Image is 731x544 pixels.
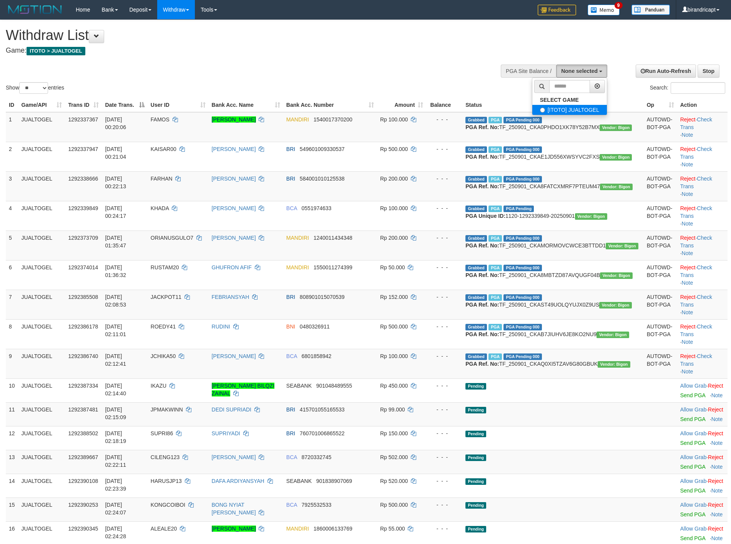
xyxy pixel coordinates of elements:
[286,294,295,300] span: BRI
[680,146,696,152] a: Reject
[465,154,499,160] b: PGA Ref. No:
[677,201,728,231] td: · ·
[711,416,723,422] a: Note
[682,280,693,286] a: Note
[540,108,545,113] input: [ITOTO] JUALTOGEL
[561,68,598,74] span: None selected
[68,294,98,300] span: 1292385508
[488,235,502,242] span: Marked by biranggota2
[680,176,696,182] a: Reject
[65,98,102,112] th: Trans ID: activate to sort column ascending
[6,231,18,260] td: 5
[6,47,480,55] h4: Game:
[465,431,486,437] span: Pending
[105,264,126,278] span: [DATE] 01:36:32
[462,349,643,378] td: TF_250901_CKAQ0XI5TZAV6G80GBUK
[212,430,240,436] a: SUPRIYADI
[105,146,126,160] span: [DATE] 00:21:04
[682,339,693,345] a: Note
[380,235,408,241] span: Rp 200.000
[538,5,576,15] img: Feedback.jpg
[286,146,295,152] span: BRI
[680,264,696,270] a: Reject
[68,264,98,270] span: 1292374014
[6,98,18,112] th: ID
[151,264,179,270] span: RUSTAM20
[380,176,408,182] span: Rp 200.000
[429,293,459,301] div: - - -
[6,201,18,231] td: 4
[465,117,487,123] span: Grabbed
[465,353,487,360] span: Grabbed
[286,176,295,182] span: BRI
[711,392,723,398] a: Note
[380,353,408,359] span: Rp 100.000
[6,319,18,349] td: 8
[18,142,65,171] td: JUALTOGEL
[151,383,166,389] span: IKAZU
[503,294,542,301] span: PGA Pending
[488,146,502,153] span: Marked by biranggota2
[380,406,405,413] span: Rp 99.000
[680,323,712,337] a: Check Trans
[68,116,98,123] span: 1292337367
[677,112,728,142] td: · ·
[682,161,693,168] a: Note
[302,353,332,359] span: Copy 6801858942 to clipboard
[680,392,705,398] a: Send PGA
[286,235,309,241] span: MANDIRI
[680,488,705,494] a: Send PGA
[212,235,256,241] a: [PERSON_NAME]
[151,294,181,300] span: JACKPOT11
[6,142,18,171] td: 2
[465,407,486,413] span: Pending
[465,206,487,212] span: Grabbed
[600,272,632,279] span: Vendor URL: https://checkout31.1velocity.biz
[68,454,98,460] span: 1292389667
[27,47,85,55] span: ITOTO > JUALTOGEL
[18,201,65,231] td: JUALTOGEL
[680,440,705,446] a: Send PGA
[286,264,309,270] span: MANDIRI
[283,98,377,112] th: Bank Acc. Number: activate to sort column ascending
[599,302,631,308] span: Vendor URL: https://checkout31.1velocity.biz
[380,430,408,436] span: Rp 150.000
[462,231,643,260] td: TF_250901_CKAMORMOVCWCE3BTTDD1
[462,171,643,201] td: TF_250901_CKA8FATCXMRF7PTEUM47
[18,319,65,349] td: JUALTOGEL
[68,323,98,330] span: 1292386178
[151,176,173,182] span: FARHAN
[680,146,712,160] a: Check Trans
[102,98,147,112] th: Date Trans.: activate to sort column descending
[465,331,499,337] b: PGA Ref. No:
[429,430,459,437] div: - - -
[680,478,706,484] a: Allow Grab
[212,116,256,123] a: [PERSON_NAME]
[708,478,723,484] a: Reject
[429,406,459,413] div: - - -
[6,378,18,402] td: 10
[6,112,18,142] td: 1
[606,243,638,249] span: Vendor URL: https://checkout31.1velocity.biz
[680,294,712,308] a: Check Trans
[429,382,459,390] div: - - -
[148,98,209,112] th: User ID: activate to sort column ascending
[680,454,706,460] a: Allow Grab
[680,430,708,436] span: ·
[426,98,462,112] th: Balance
[465,235,487,242] span: Grabbed
[598,361,630,368] span: Vendor URL: https://checkout31.1velocity.biz
[465,383,486,390] span: Pending
[6,82,64,94] label: Show entries
[105,176,126,189] span: [DATE] 00:22:13
[212,176,256,182] a: [PERSON_NAME]
[465,242,499,249] b: PGA Ref. No:
[644,349,677,378] td: AUTOWD-BOT-PGA
[680,383,708,389] span: ·
[680,406,706,413] a: Allow Grab
[503,235,542,242] span: PGA Pending
[682,250,693,256] a: Note
[465,124,499,130] b: PGA Ref. No:
[462,290,643,319] td: TF_250901_CKAST49UOLQYUJX0Z9US
[708,526,723,532] a: Reject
